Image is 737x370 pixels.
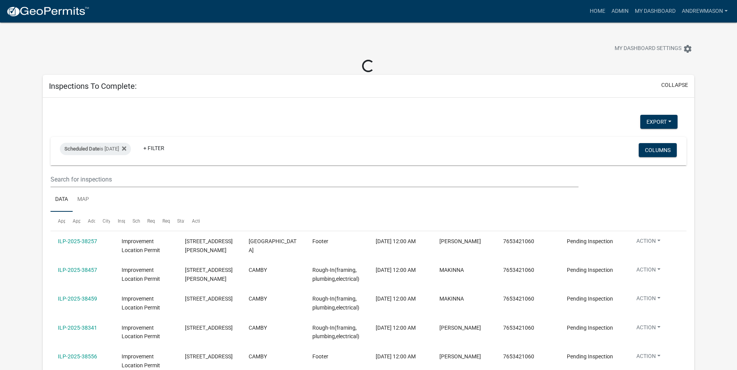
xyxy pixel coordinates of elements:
[192,218,208,224] span: Actions
[439,296,464,302] span: MAKINNA
[608,41,699,56] button: My Dashboard Settingssettings
[162,218,198,224] span: Requestor Phone
[615,44,681,54] span: My Dashboard Settings
[376,267,416,273] span: 08/26/2025, 12:00 AM
[51,187,73,212] a: Data
[140,212,155,230] datatable-header-cell: Requestor Name
[65,212,80,230] datatable-header-cell: Application Type
[58,218,82,224] span: Application
[58,325,97,331] a: ILP-2025-38341
[60,143,131,155] div: is [DATE]
[630,323,667,335] button: Action
[80,212,95,230] datatable-header-cell: Address
[185,325,233,331] span: 7673 E LANDERSDALE RD
[567,353,613,360] span: Pending Inspection
[51,212,65,230] datatable-header-cell: Application
[103,218,111,224] span: City
[503,325,534,331] span: 7653421060
[122,267,160,282] span: Improvement Location Permit
[439,325,481,331] span: Tina
[503,238,534,244] span: 7653421060
[567,267,613,273] span: Pending Inspection
[249,238,296,253] span: MOORESVILLE
[439,267,464,273] span: MAKINNA
[185,353,233,360] span: 13874 N AMERICUS WAY
[249,353,267,360] span: CAMBY
[679,4,731,19] a: AndrewMason
[630,294,667,306] button: Action
[122,325,160,340] span: Improvement Location Permit
[73,218,108,224] span: Application Type
[376,296,416,302] span: 08/26/2025, 12:00 AM
[51,171,578,187] input: Search for inspections
[110,212,125,230] datatable-header-cell: Inspection Type
[137,141,171,155] a: + Filter
[58,296,97,302] a: ILP-2025-38459
[249,296,267,302] span: CAMBY
[177,218,191,224] span: Status
[122,238,160,253] span: Improvement Location Permit
[683,44,692,54] i: settings
[58,238,97,244] a: ILP-2025-38257
[118,218,151,224] span: Inspection Type
[376,238,416,244] span: 08/26/2025, 12:00 AM
[58,267,97,273] a: ILP-2025-38457
[567,238,613,244] span: Pending Inspection
[147,218,182,224] span: Requestor Name
[376,325,416,331] span: 08/26/2025, 12:00 AM
[249,325,267,331] span: CAMBY
[661,81,688,89] button: collapse
[249,267,267,273] span: CAMBY
[58,353,97,360] a: ILP-2025-38556
[503,353,534,360] span: 7653421060
[376,353,416,360] span: 08/26/2025, 12:00 AM
[503,296,534,302] span: 7653421060
[132,218,166,224] span: Scheduled Time
[439,238,481,244] span: BRIAN
[73,187,94,212] a: Map
[49,81,137,91] h5: Inspections To Complete:
[439,353,481,360] span: ADAM
[125,212,140,230] datatable-header-cell: Scheduled Time
[630,352,667,363] button: Action
[312,238,328,244] span: Footer
[632,4,679,19] a: My Dashboard
[630,266,667,277] button: Action
[639,143,677,157] button: Columns
[567,296,613,302] span: Pending Inspection
[122,296,160,311] span: Improvement Location Permit
[170,212,185,230] datatable-header-cell: Status
[88,218,105,224] span: Address
[95,212,110,230] datatable-header-cell: City
[312,353,328,360] span: Footer
[155,212,169,230] datatable-header-cell: Requestor Phone
[640,115,678,129] button: Export
[312,325,359,340] span: Rough-In(framing, plumbing,electrical)
[185,238,233,253] span: 10334 N JAMES CREEK CT
[312,296,359,311] span: Rough-In(framing, plumbing,electrical)
[185,212,199,230] datatable-header-cell: Actions
[185,296,233,302] span: 13863 N AMERICUS WAY
[608,4,632,19] a: Admin
[587,4,608,19] a: Home
[312,267,359,282] span: Rough-In(framing, plumbing,electrical)
[503,267,534,273] span: 7653421060
[64,146,99,152] span: Scheduled Date
[630,237,667,248] button: Action
[122,353,160,368] span: Improvement Location Permit
[185,267,233,282] span: 13849 N KENNARD WAY
[567,325,613,331] span: Pending Inspection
